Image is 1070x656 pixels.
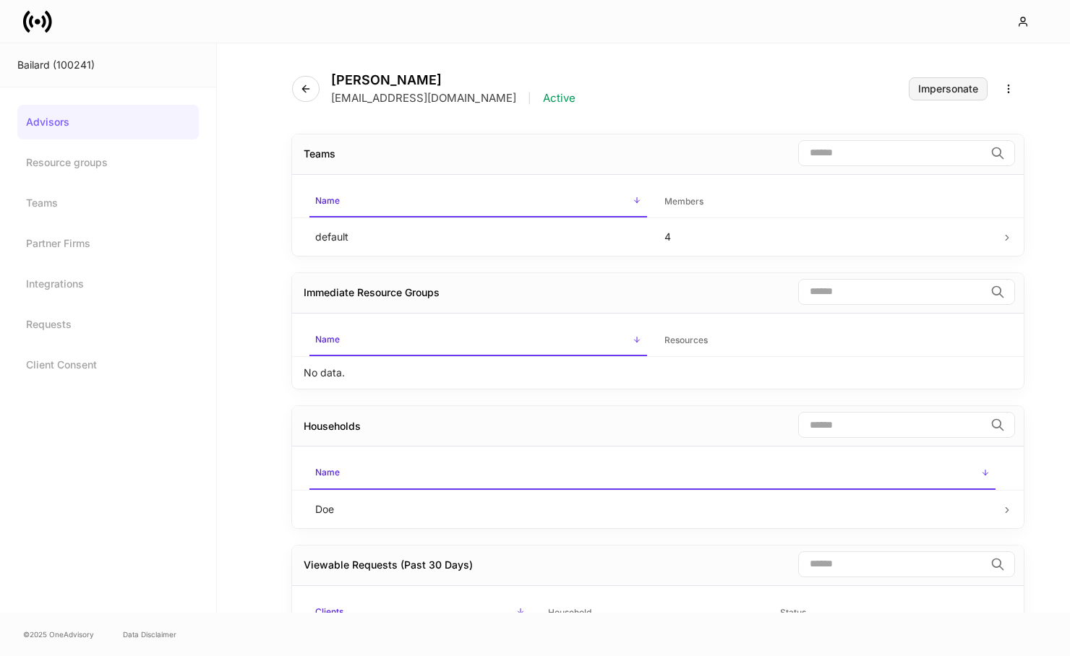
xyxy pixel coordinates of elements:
[309,458,996,489] span: Name
[304,217,653,256] td: default
[17,186,199,220] a: Teams
[23,629,94,640] span: © 2025 OneAdvisory
[315,332,340,346] h6: Name
[17,105,199,139] a: Advisors
[331,91,516,105] p: [EMAIL_ADDRESS][DOMAIN_NAME]
[17,226,199,261] a: Partner Firms
[542,598,763,628] span: Household
[528,91,531,105] p: |
[659,187,996,217] span: Members
[304,147,335,161] div: Teams
[17,145,199,180] a: Resource groups
[653,217,1002,256] td: 4
[17,58,199,72] div: Bailard (100241)
[548,605,591,619] h6: Household
[331,72,575,88] h4: [PERSON_NAME]
[659,326,996,355] span: Resources
[304,490,1001,528] td: Doe
[315,465,340,479] h6: Name
[780,605,806,619] h6: Status
[315,194,340,207] h6: Name
[664,194,703,208] h6: Members
[17,348,199,382] a: Client Consent
[123,629,176,640] a: Data Disclaimer
[309,325,647,356] span: Name
[543,91,575,105] p: Active
[304,366,345,380] p: No data.
[17,267,199,301] a: Integrations
[304,285,440,300] div: Immediate Resource Groups
[17,307,199,342] a: Requests
[774,598,996,628] span: Status
[309,597,531,629] span: Clients
[909,77,988,100] button: Impersonate
[304,419,361,433] div: Households
[918,84,978,94] div: Impersonate
[309,186,647,217] span: Name
[315,605,343,618] h6: Clients
[664,333,708,347] h6: Resources
[304,558,473,572] div: Viewable Requests (Past 30 Days)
